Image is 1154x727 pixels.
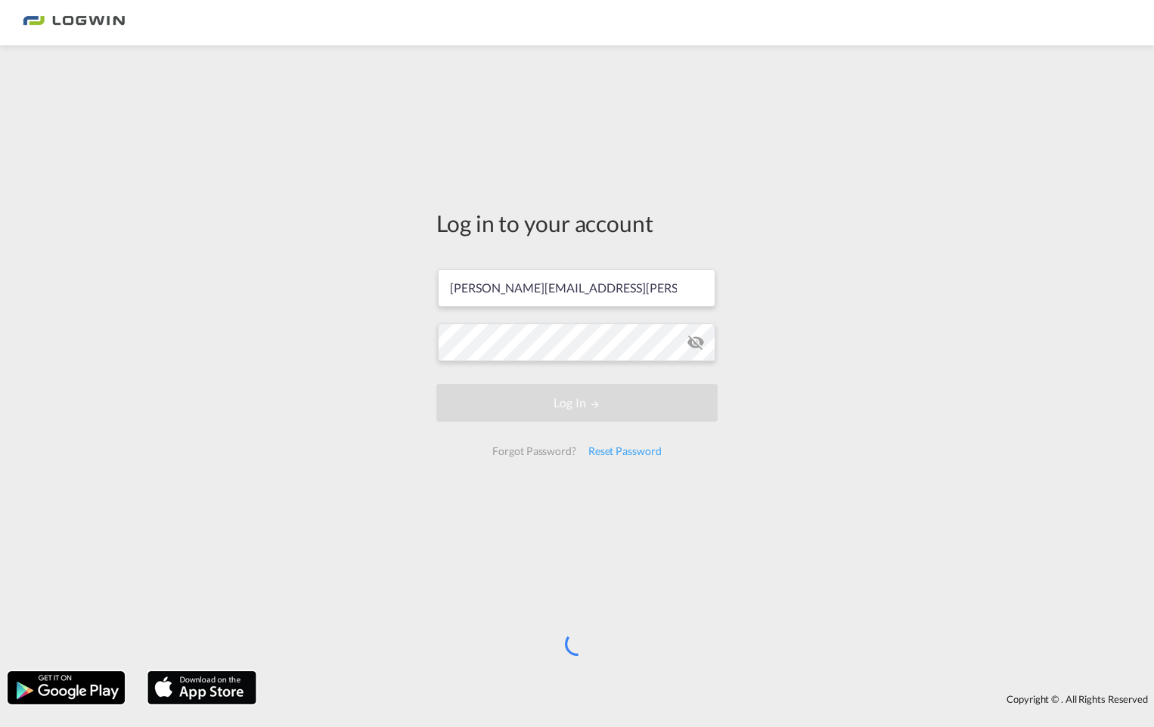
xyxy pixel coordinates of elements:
[6,670,126,706] img: google.png
[264,686,1154,712] div: Copyright © . All Rights Reserved
[438,269,715,307] input: Enter email/phone number
[582,438,668,465] div: Reset Password
[23,6,125,40] img: 2761ae10d95411efa20a1f5e0282d2d7.png
[436,384,718,422] button: LOGIN
[486,438,582,465] div: Forgot Password?
[146,670,258,706] img: apple.png
[687,333,705,351] md-icon: icon-eye-off
[436,207,718,239] div: Log in to your account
